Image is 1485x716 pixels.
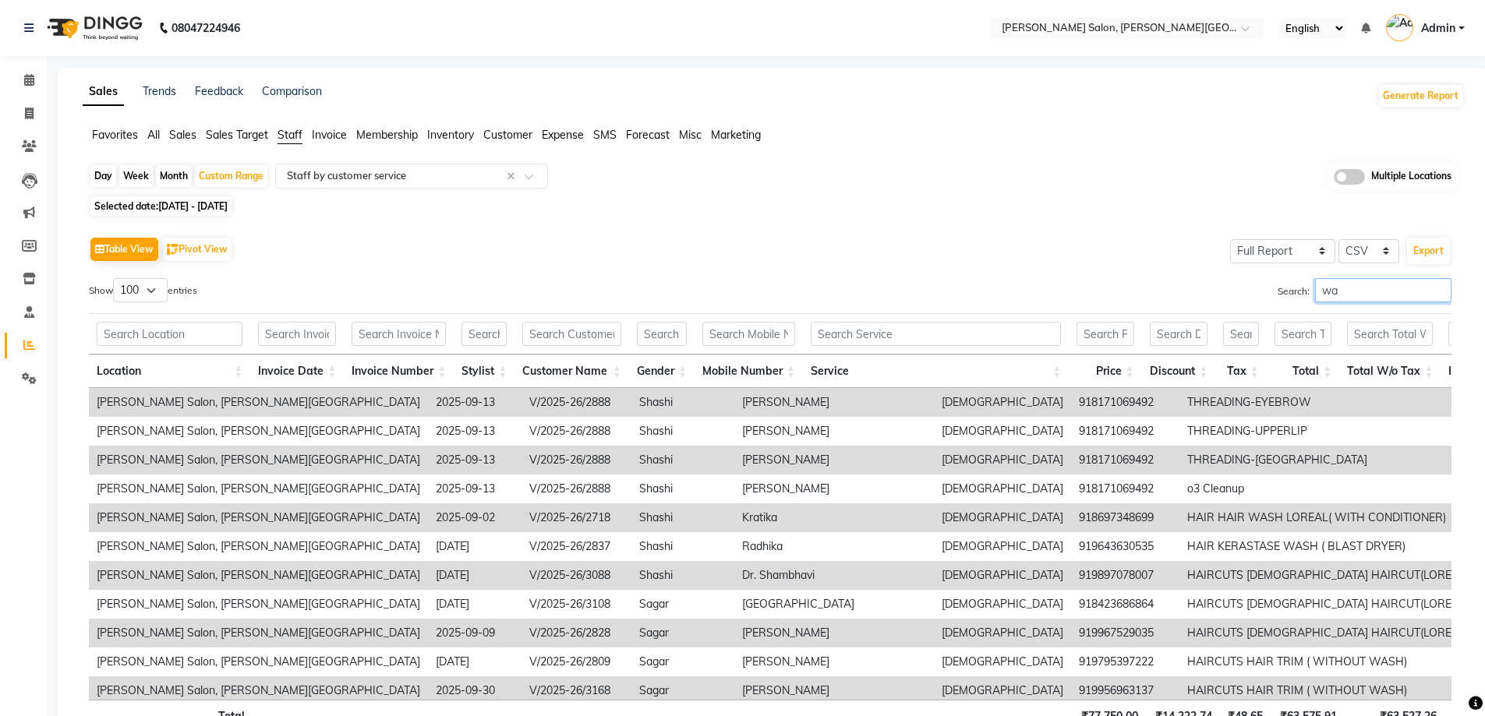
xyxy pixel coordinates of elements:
[631,388,734,417] td: Shashi
[522,417,631,446] td: V/2025-26/2888
[1215,354,1266,388] th: Tax: activate to sort column ascending
[40,6,147,50] img: logo
[428,647,522,676] td: [DATE]
[695,354,803,388] th: Mobile Number: activate to sort column ascending
[522,676,631,705] td: V/2025-26/3168
[195,84,243,98] a: Feedback
[89,619,428,647] td: [PERSON_NAME] Salon, [PERSON_NAME][GEOGRAPHIC_DATA]
[454,354,514,388] th: Stylist: activate to sort column ascending
[119,165,153,187] div: Week
[1407,238,1450,264] button: Export
[428,619,522,647] td: 2025-09-09
[113,278,168,302] select: Showentries
[427,128,474,142] span: Inventory
[522,474,631,503] td: V/2025-26/2888
[278,128,302,142] span: Staff
[483,128,532,142] span: Customer
[1347,322,1433,346] input: Search Total W/o Tax
[1071,647,1179,676] td: 919795397222
[734,619,934,647] td: [PERSON_NAME]
[734,446,934,474] td: [PERSON_NAME]
[734,647,934,676] td: [PERSON_NAME]
[428,474,522,503] td: 2025-09-13
[1077,322,1134,346] input: Search Price
[522,503,631,532] td: V/2025-26/2718
[934,561,1071,590] td: [DEMOGRAPHIC_DATA]
[631,532,734,561] td: Shashi
[934,474,1071,503] td: [DEMOGRAPHIC_DATA]
[734,532,934,561] td: Radhika
[428,590,522,619] td: [DATE]
[702,322,795,346] input: Search Mobile Number
[83,78,124,106] a: Sales
[629,354,695,388] th: Gender: activate to sort column ascending
[631,676,734,705] td: Sagar
[934,676,1071,705] td: [DEMOGRAPHIC_DATA]
[89,354,250,388] th: Location: activate to sort column ascending
[90,165,116,187] div: Day
[1142,354,1216,388] th: Discount: activate to sort column ascending
[1278,278,1451,302] label: Search:
[734,561,934,590] td: Dr. Shambhavi
[1071,676,1179,705] td: 919956963137
[97,322,242,346] input: Search Location
[1069,354,1142,388] th: Price: activate to sort column ascending
[89,532,428,561] td: [PERSON_NAME] Salon, [PERSON_NAME][GEOGRAPHIC_DATA]
[250,354,344,388] th: Invoice Date: activate to sort column ascending
[90,238,158,261] button: Table View
[89,474,428,503] td: [PERSON_NAME] Salon, [PERSON_NAME][GEOGRAPHIC_DATA]
[89,647,428,676] td: [PERSON_NAME] Salon, [PERSON_NAME][GEOGRAPHIC_DATA]
[1379,85,1462,107] button: Generate Report
[89,590,428,619] td: [PERSON_NAME] Salon, [PERSON_NAME][GEOGRAPHIC_DATA]
[522,388,631,417] td: V/2025-26/2888
[428,561,522,590] td: [DATE]
[803,354,1069,388] th: Service: activate to sort column ascending
[593,128,617,142] span: SMS
[428,446,522,474] td: 2025-09-13
[195,165,267,187] div: Custom Range
[711,128,761,142] span: Marketing
[507,168,520,185] span: Clear all
[89,561,428,590] td: [PERSON_NAME] Salon, [PERSON_NAME][GEOGRAPHIC_DATA]
[734,590,934,619] td: [GEOGRAPHIC_DATA]
[1315,278,1451,302] input: Search:
[1386,14,1413,41] img: Admin
[428,503,522,532] td: 2025-09-02
[428,388,522,417] td: 2025-09-13
[934,619,1071,647] td: [DEMOGRAPHIC_DATA]
[734,474,934,503] td: [PERSON_NAME]
[262,84,322,98] a: Comparison
[1071,619,1179,647] td: 919967529035
[1421,20,1455,37] span: Admin
[156,165,192,187] div: Month
[163,238,232,261] button: Pivot View
[934,503,1071,532] td: [DEMOGRAPHIC_DATA]
[143,84,176,98] a: Trends
[734,676,934,705] td: [PERSON_NAME]
[1223,322,1258,346] input: Search Tax
[1071,532,1179,561] td: 919643630535
[1071,446,1179,474] td: 918171069492
[1071,590,1179,619] td: 918423686864
[1371,169,1451,185] span: Multiple Locations
[522,446,631,474] td: V/2025-26/2888
[356,128,418,142] span: Membership
[626,128,670,142] span: Forecast
[631,446,734,474] td: Shashi
[344,354,454,388] th: Invoice Number: activate to sort column ascending
[1071,388,1179,417] td: 918171069492
[352,322,446,346] input: Search Invoice Number
[811,322,1061,346] input: Search Service
[167,244,179,256] img: pivot.png
[934,388,1071,417] td: [DEMOGRAPHIC_DATA]
[1071,561,1179,590] td: 919897078007
[171,6,240,50] b: 08047224946
[428,532,522,561] td: [DATE]
[734,388,934,417] td: [PERSON_NAME]
[522,619,631,647] td: V/2025-26/2828
[147,128,160,142] span: All
[934,647,1071,676] td: [DEMOGRAPHIC_DATA]
[631,647,734,676] td: Sagar
[1339,354,1441,388] th: Total W/o Tax: activate to sort column ascending
[522,561,631,590] td: V/2025-26/3088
